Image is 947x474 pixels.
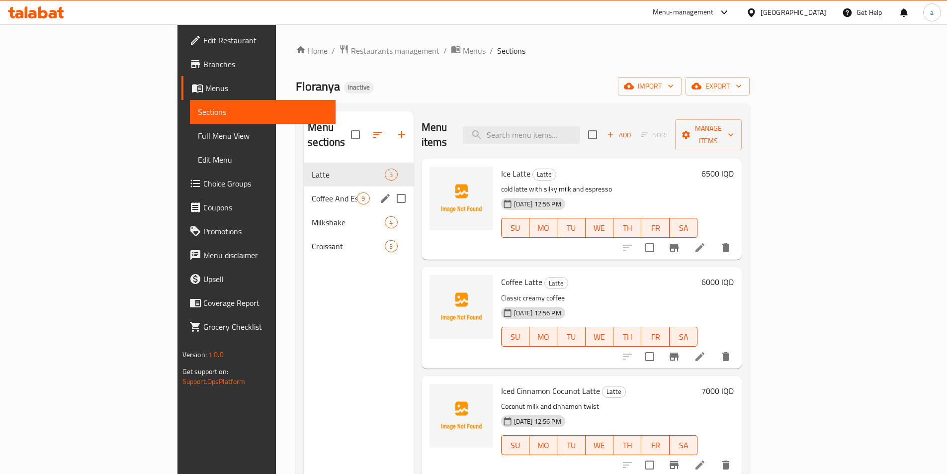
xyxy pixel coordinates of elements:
[497,45,525,57] span: Sections
[714,236,738,260] button: delete
[501,327,529,347] button: SU
[385,170,397,180] span: 3
[198,106,328,118] span: Sections
[586,327,613,347] button: WE
[670,218,697,238] button: SA
[694,351,706,363] a: Edit menu item
[506,221,525,235] span: SU
[181,172,336,195] a: Choice Groups
[930,7,934,18] span: a
[451,44,486,57] a: Menus
[693,80,742,93] span: export
[304,187,413,210] div: Coffee And Espresso9edit
[463,126,580,144] input: search
[639,237,660,258] span: Select to update
[366,123,390,147] span: Sort sections
[641,218,669,238] button: FR
[312,169,385,181] span: Latte
[605,129,632,141] span: Add
[501,166,530,181] span: Ice Latte
[533,330,553,344] span: MO
[304,163,413,187] div: Latte3
[617,221,637,235] span: TH
[529,327,557,347] button: MO
[181,243,336,267] a: Menu disclaimer
[586,218,613,238] button: WE
[532,169,556,181] div: Latte
[761,7,826,18] div: [GEOGRAPHIC_DATA]
[198,130,328,142] span: Full Menu View
[701,275,734,289] h6: 6000 IQD
[203,321,328,333] span: Grocery Checklist
[463,45,486,57] span: Menus
[701,167,734,181] h6: 6500 IQD
[501,183,698,195] p: cold latte with silky milk and espresso
[618,77,682,95] button: import
[430,384,493,448] img: Iced Cinnamon Cocunot Latte
[635,127,675,143] span: Select section first
[430,275,493,339] img: Coffee Latte
[203,34,328,46] span: Edit Restaurant
[613,327,641,347] button: TH
[662,345,686,369] button: Branch-specific-item
[501,275,542,289] span: Coffee Latte
[683,122,734,147] span: Manage items
[345,124,366,145] span: Select all sections
[190,124,336,148] a: Full Menu View
[385,169,397,181] div: items
[430,167,493,230] img: Ice Latte
[545,278,568,289] span: Latte
[296,44,750,57] nav: breadcrumb
[645,438,665,453] span: FR
[203,178,328,190] span: Choice Groups
[561,221,581,235] span: TU
[501,292,698,304] p: Classic creamy coffee
[203,201,328,213] span: Coupons
[490,45,493,57] li: /
[344,83,374,92] span: Inactive
[510,308,565,318] span: [DATE] 12:56 PM
[653,6,714,18] div: Menu-management
[203,58,328,70] span: Branches
[561,438,581,453] span: TU
[686,77,750,95] button: export
[385,216,397,228] div: items
[344,82,374,94] div: Inactive
[181,195,336,219] a: Coupons
[613,218,641,238] button: TH
[501,400,698,413] p: Coconut milk and cinnamon twist
[617,438,637,453] span: TH
[312,240,385,252] span: Croissant
[312,192,357,204] span: Coffee And Espresso
[582,124,603,145] span: Select section
[701,384,734,398] h6: 7000 IQD
[529,218,557,238] button: MO
[675,119,742,150] button: Manage items
[181,315,336,339] a: Grocery Checklist
[208,348,224,361] span: 1.0.0
[645,221,665,235] span: FR
[182,375,246,388] a: Support.OpsPlatform
[506,330,525,344] span: SU
[674,221,693,235] span: SA
[501,218,529,238] button: SU
[674,438,693,453] span: SA
[714,345,738,369] button: delete
[603,127,635,143] span: Add item
[670,327,697,347] button: SA
[422,120,451,150] h2: Menu items
[603,127,635,143] button: Add
[181,219,336,243] a: Promotions
[533,438,553,453] span: MO
[312,216,385,228] span: Milkshake
[190,148,336,172] a: Edit Menu
[339,44,439,57] a: Restaurants management
[385,240,397,252] div: items
[639,346,660,367] span: Select to update
[645,330,665,344] span: FR
[510,199,565,209] span: [DATE] 12:56 PM
[190,100,336,124] a: Sections
[181,28,336,52] a: Edit Restaurant
[181,267,336,291] a: Upsell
